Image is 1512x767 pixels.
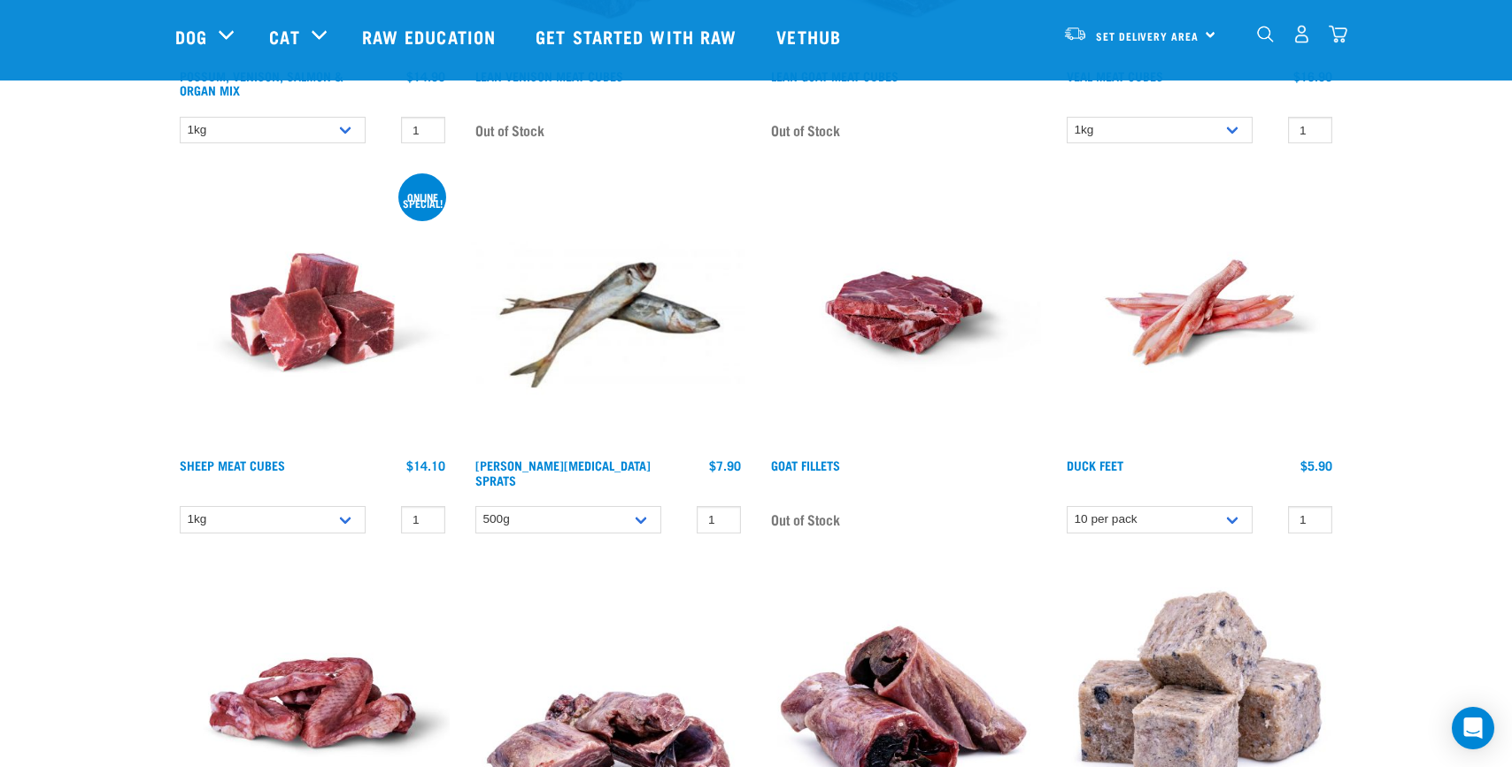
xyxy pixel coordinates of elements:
a: [PERSON_NAME][MEDICAL_DATA] Sprats [475,462,651,482]
div: Open Intercom Messenger [1452,707,1494,749]
span: Set Delivery Area [1096,33,1199,39]
a: Get started with Raw [518,1,759,72]
a: Sheep Meat Cubes [180,462,285,468]
a: Raw Education [344,1,518,72]
a: Possum, Venison, Salmon & Organ Mix [180,73,343,93]
img: user.png [1292,25,1311,43]
div: $7.90 [709,458,741,472]
img: home-icon-1@2x.png [1257,26,1274,42]
img: Raw Essentials Duck Feet Raw Meaty Bones For Dogs [1062,175,1337,449]
input: 1 [697,506,741,533]
span: Out of Stock [771,506,840,533]
a: Cat [269,23,299,50]
div: $5.90 [1300,458,1332,472]
img: home-icon@2x.png [1329,25,1347,43]
span: Out of Stock [771,117,840,143]
input: 1 [401,506,445,533]
a: Vethub [759,1,863,72]
a: Dog [175,23,207,50]
img: Sheep Meat [175,175,450,449]
input: 1 [401,117,445,144]
input: 1 [1288,117,1332,144]
a: Goat Fillets [771,462,840,468]
div: $14.10 [406,458,445,472]
img: Jack Mackarel Sparts Raw Fish For Dogs [471,175,745,449]
img: Raw Essentials Goat Fillets [767,175,1041,449]
span: Out of Stock [475,117,544,143]
input: 1 [1288,506,1332,533]
a: Duck Feet [1067,462,1123,468]
img: van-moving.png [1063,26,1087,42]
div: ONLINE SPECIAL! [398,194,446,206]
